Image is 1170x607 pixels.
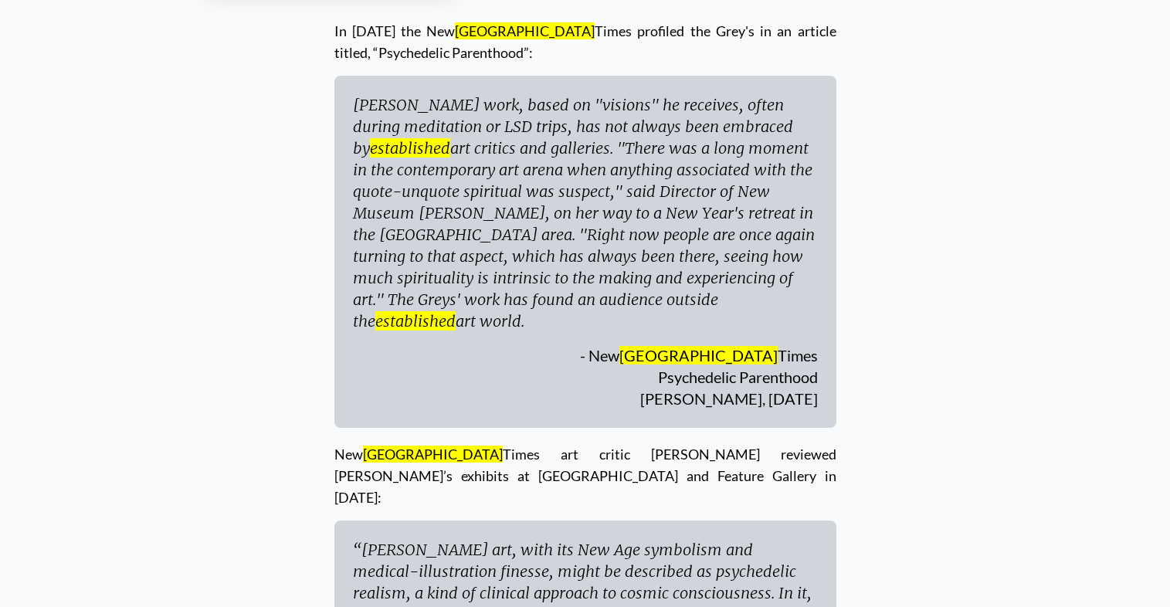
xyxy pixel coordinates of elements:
[334,428,836,508] div: New Times art critic [PERSON_NAME] reviewed [PERSON_NAME]’s exhibits at [GEOGRAPHIC_DATA] and Fea...
[334,20,836,63] div: In [DATE] the New Times profiled the Grey's in an article titled, “Psychedelic Parenthood”:
[353,94,818,332] div: [PERSON_NAME] work, based on "visions" he receives, often during meditation or LSD trips, has not...
[455,22,595,39] mark: [GEOGRAPHIC_DATA]
[370,138,450,158] mark: established
[353,332,818,409] div: - New Times Psychedelic Parenthood [PERSON_NAME], [DATE]
[375,311,456,331] mark: established
[619,346,778,365] mark: [GEOGRAPHIC_DATA]
[363,446,503,463] mark: [GEOGRAPHIC_DATA]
